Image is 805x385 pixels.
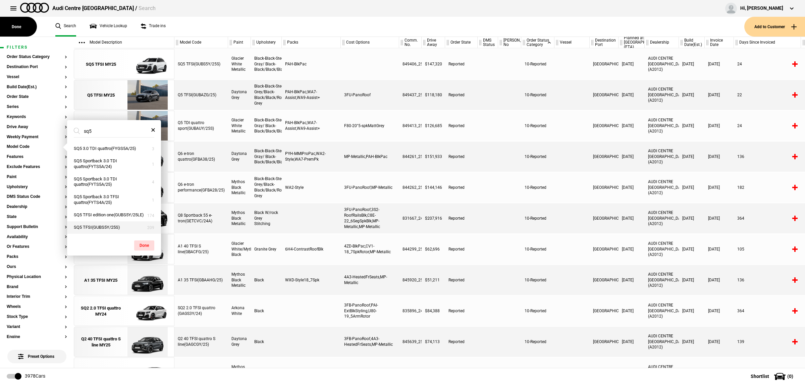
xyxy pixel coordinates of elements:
div: 139 [734,327,801,357]
div: Paint [228,37,251,48]
div: [DATE] [705,234,734,264]
div: $74,113 [422,327,445,357]
div: 844261_25 [399,142,422,172]
div: Planned at [GEOGRAPHIC_DATA] (ETA) [619,37,644,48]
input: Search [74,125,146,137]
div: 10-Reported [521,172,554,203]
div: Comm. No. [399,37,421,48]
div: [DATE] [679,327,705,357]
div: MP-Metallic,PAH-BlkPac [341,142,399,172]
div: Q5 TFSI MY25 [87,92,115,98]
div: PAH-BlkPac [282,49,341,79]
div: 3FU-PanoRoof [341,80,399,110]
div: [GEOGRAPHIC_DATA] [590,111,619,141]
button: Exclude Features [7,165,67,169]
div: PAH-BlkPac,WA7-Assist,WA9-Assist+ [282,111,341,141]
div: 364 [734,296,801,326]
div: Q8 Sportback 55 e-tron(GETCVC/24A) [174,203,228,233]
div: [DATE] [705,296,734,326]
section: Upholstery [7,185,67,195]
img: Audi_GAGCGY_25_YM_6Y6Y_3FB_4A3_6H0_(Nadin:_3FB_4A3_6H0_C49)_ext.png [124,327,171,357]
img: Audi_GUBAZG_25_FW_6Y6Y_3FU_WA9_PAH_WA7_6FJ_PYH_F80_H65_(Nadin:_3FU_6FJ_C56_F80_H65_PAH_PYH_S9S_WA... [124,80,171,110]
div: AUDI CENTRE [GEOGRAPHIC_DATA] (A2012) [645,203,679,233]
section: Availability [7,235,67,245]
button: SQ5 TFSI edition one(GUBS5Y/25LE) [67,209,161,221]
div: Q6 e-tron performance(GFBA28/25) [174,172,228,203]
div: [GEOGRAPHIC_DATA] [590,296,619,326]
div: [DATE] [705,265,734,295]
div: 364 [734,203,801,233]
div: 835896_24 [399,296,422,326]
div: Dealership [645,37,679,48]
div: Packs [282,37,340,48]
div: Q5 TFSI(GUBAZG/25) [174,80,228,110]
div: Destination Port [590,37,618,48]
div: $126,685 [422,111,445,141]
div: 844262_25 [399,172,422,203]
img: Audi_GBAAHG_25_KR_0E0E_4A3_WXD_PX2_CV1_(Nadin:_4A3_C42_CV1_PX2_WXD)_ext.png [124,265,171,295]
button: State [7,215,67,219]
div: [GEOGRAPHIC_DATA] [590,80,619,110]
div: [DATE] [619,49,645,79]
div: DMS Status [478,37,498,48]
div: Glacier White/Mythos Black [228,234,251,264]
section: Keywords [7,115,67,125]
div: [GEOGRAPHIC_DATA] [590,234,619,264]
div: [PERSON_NAME] No [498,37,521,48]
div: Q2 40 TFSI quattro S line MY25 [77,367,124,379]
div: $118,180 [422,80,445,110]
div: [DATE] [619,234,645,264]
div: [DATE] [679,142,705,172]
div: 3FB-PanoRoof,4A3-HeatedFrSeats,MP-Metallic [341,327,399,357]
h1: Filters [7,45,67,50]
div: [DATE] [679,172,705,203]
span: Preset Options [19,346,54,359]
div: SQ2 2.0 TFSI quattro MY24 [77,305,124,317]
img: audi.png [20,3,49,13]
button: Add to Customer [744,17,805,37]
button: Destination Port [7,65,67,69]
a: Q5 TFSI MY25 [77,80,124,110]
div: WXD-Style18_7Spk [282,265,341,295]
button: Support Bulletin [7,225,67,229]
section: Variant [7,325,67,335]
div: Daytona Grey [228,80,251,110]
section: Destination Port [7,65,67,75]
div: 3FU-PanoRoof,MP-Metallic [341,172,399,203]
div: Cost Options [341,37,399,48]
div: [DATE] [619,111,645,141]
div: Upholstery [251,37,281,48]
button: Upholstery [7,185,67,189]
section: DMS Status Code [7,195,67,205]
section: Wheels [7,305,67,315]
div: 6H4-ContrastRoofBlk [282,234,341,264]
section: Features [7,155,67,165]
div: 3FU-PanoRoof,3S2-RoofRailsBlk,C8E-22_6SegSpkBlk,MP-Metallic,MP-Metallic [341,203,399,233]
img: Audi_GUBS5Y_25S_GX_2Y2Y_PAH_WA2_6FJ_53A_PYH_PWO_(Nadin:_53A_6FJ_C56_PAH_PWO_PYH_S9S_WA2)_ext.png [124,49,171,79]
div: 136 [734,142,801,172]
div: Black W/rock Grey Stitching [251,203,282,233]
div: F80-20"5-spkMattGrey [341,111,399,141]
div: 22 [734,80,801,110]
div: 849406_25 [399,49,422,79]
a: Q5 TDI quattro sport MY25 [77,111,124,141]
button: Dealership [7,205,67,209]
img: Audi_GAGS3Y_24_EI_Z9Z9_PAI_U80_3FB_(Nadin:_3FB_C42_PAI_U80)_ext.png [124,296,171,326]
button: Paint [7,175,67,179]
div: Black [251,296,282,326]
div: 10-Reported [521,49,554,79]
section: Order Status Category [7,55,67,65]
button: Wheels [7,305,67,309]
div: Hi, [PERSON_NAME] [740,5,783,12]
div: Order State [445,37,477,48]
div: Reported [445,296,478,326]
button: Order State [7,95,67,99]
div: PAH-BlkPac,WA7-Assist,WA9-Assist+ [282,80,341,110]
div: 10-Reported [521,234,554,264]
div: Black-Black-Steel Grey/Black-Black/Black/Rock Grey [251,80,282,110]
div: Mythos Black Metallic [228,203,251,233]
a: Vehicle Lookup [90,17,127,37]
div: Granite Grey [251,234,282,264]
div: 136 [734,265,801,295]
div: Reported [445,234,478,264]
